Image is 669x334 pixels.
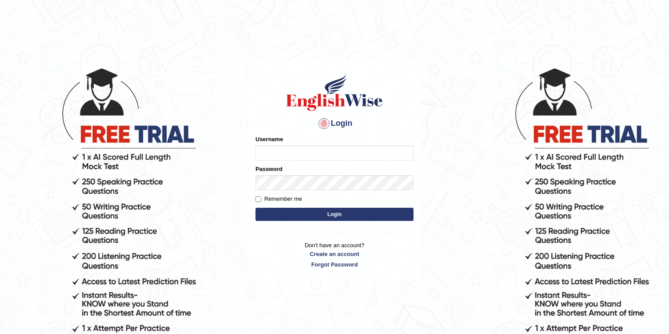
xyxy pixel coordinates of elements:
[255,250,414,258] a: Create an account
[255,208,414,221] button: Login
[255,196,261,202] input: Remember me
[255,165,282,173] label: Password
[255,241,414,268] p: Don't have an account?
[255,135,283,143] label: Username
[284,73,385,112] img: Logo of English Wise sign in for intelligent practice with AI
[255,195,302,203] label: Remember me
[255,260,414,269] a: Forgot Password
[255,117,414,131] h4: Login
